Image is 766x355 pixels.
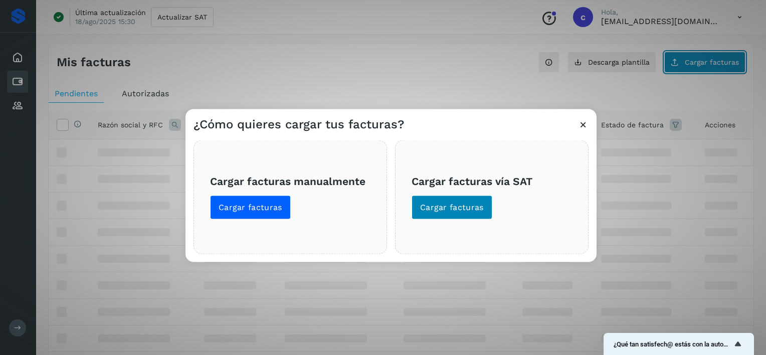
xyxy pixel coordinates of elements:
[412,196,492,220] button: Cargar facturas
[420,202,484,213] span: Cargar facturas
[194,117,404,132] h3: ¿Cómo quieres cargar tus facturas?
[210,174,370,187] h3: Cargar facturas manualmente
[614,340,732,348] span: ¿Qué tan satisfech@ estás con la autorización de tus facturas?
[210,196,291,220] button: Cargar facturas
[614,338,744,350] button: Mostrar encuesta - ¿Qué tan satisfech@ estás con la autorización de tus facturas?
[219,202,282,213] span: Cargar facturas
[412,174,572,187] h3: Cargar facturas vía SAT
